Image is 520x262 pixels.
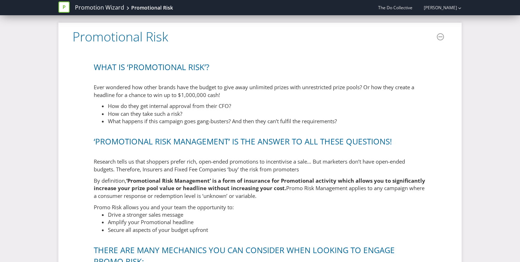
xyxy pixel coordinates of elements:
[94,177,126,184] span: By definition,
[75,4,124,12] a: Promotion Wizard
[108,102,426,110] li: How do they get internal approval from their CFO?
[94,177,425,192] b: ‘Promotional Risk Management’ is a form of insurance for Promotional activity which allows you to...
[108,226,426,234] li: Secure all aspects of your budget upfront
[94,84,426,99] p: Ever wondered how other brands have the budget to give away unlimited prizes with unrestricted pr...
[94,184,424,199] span: Promo Risk Management applies to any campaign where a consumer response or redemption level is ‘u...
[94,62,209,73] legend: What is ‘Promotional Risk’?
[94,158,426,173] p: Research tells us that shoppers prefer rich, open-ended promotions to incentivise a sale… But mar...
[108,218,426,226] li: Amplify your Promotional headline
[378,5,412,11] span: The Do Collective
[417,5,457,11] a: [PERSON_NAME]
[108,118,426,125] li: What happens if this campaign goes gang-busters? And then they can’t fulfil the requirements?
[108,211,426,218] li: Drive a stronger sales message
[131,4,173,11] div: Promotional Risk
[94,204,234,211] span: Promo Risk allows you and your team the opportunity to:
[108,110,426,118] li: How can they take such a risk?
[73,30,168,44] h3: Promotional Risk
[94,136,392,147] legend: ‘Promotional Risk Management’ is the answer to all these questions!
